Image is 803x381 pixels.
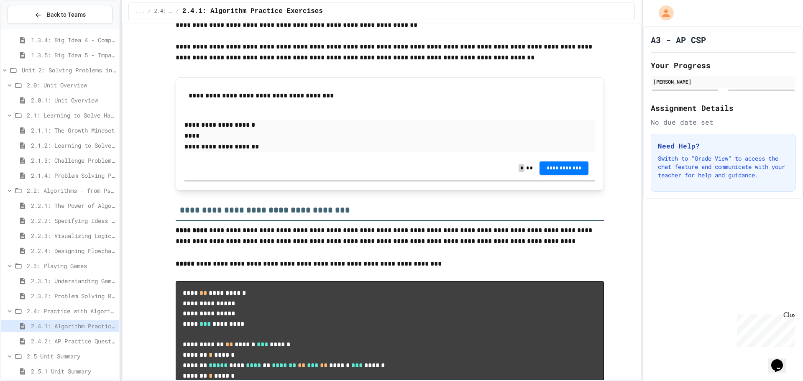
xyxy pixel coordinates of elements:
[47,10,86,19] span: Back to Teams
[176,8,179,15] span: /
[31,156,116,165] span: 2.1.3: Challenge Problem - The Bridge
[27,186,116,195] span: 2.2: Algorithms - from Pseudocode to Flowcharts
[182,6,323,16] span: 2.4.1: Algorithm Practice Exercises
[31,126,116,135] span: 2.1.1: The Growth Mindset
[8,6,113,24] button: Back to Teams
[31,216,116,225] span: 2.2.2: Specifying Ideas with Pseudocode
[148,8,151,15] span: /
[31,276,116,285] span: 2.3.1: Understanding Games with Flowcharts
[136,8,145,15] span: ...
[31,36,116,44] span: 1.3.4: Big Idea 4 - Computing Systems and Networks
[31,337,116,345] span: 2.4.2: AP Practice Questions
[650,3,676,23] div: My Account
[27,307,116,315] span: 2.4: Practice with Algorithms
[31,201,116,210] span: 2.2.1: The Power of Algorithms
[31,322,116,330] span: 2.4.1: Algorithm Practice Exercises
[653,78,793,85] div: [PERSON_NAME]
[31,141,116,150] span: 2.1.2: Learning to Solve Hard Problems
[658,154,788,179] p: Switch to "Grade View" to access the chat feature and communicate with your teacher for help and ...
[31,367,116,376] span: 2.5.1 Unit Summary
[651,59,795,71] h2: Your Progress
[3,3,58,53] div: Chat with us now!Close
[651,117,795,127] div: No due date set
[31,96,116,105] span: 2.0.1: Unit Overview
[31,246,116,255] span: 2.2.4: Designing Flowcharts
[22,66,116,74] span: Unit 2: Solving Problems in Computer Science
[154,8,173,15] span: 2.4: Practice with Algorithms
[31,171,116,180] span: 2.1.4: Problem Solving Practice
[27,81,116,89] span: 2.0: Unit Overview
[31,231,116,240] span: 2.2.3: Visualizing Logic with Flowcharts
[31,292,116,300] span: 2.3.2: Problem Solving Reflection
[651,102,795,114] h2: Assignment Details
[658,141,788,151] h3: Need Help?
[734,311,795,347] iframe: chat widget
[651,34,706,46] h1: A3 - AP CSP
[27,111,116,120] span: 2.1: Learning to Solve Hard Problems
[31,51,116,59] span: 1.3.5: Big Idea 5 - Impact of Computing
[27,352,116,361] span: 2.5 Unit Summary
[27,261,116,270] span: 2.3: Playing Games
[768,348,795,373] iframe: chat widget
